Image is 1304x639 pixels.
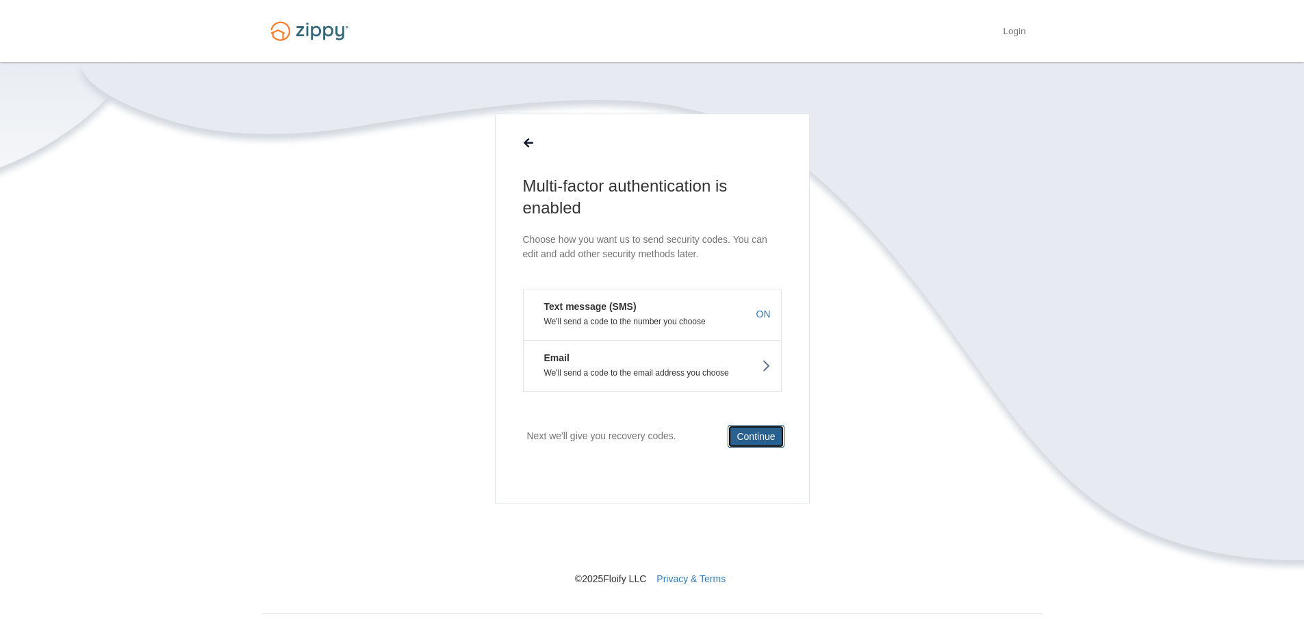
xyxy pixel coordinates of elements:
[523,289,782,340] button: Text message (SMS)We'll send a code to the number you chooseON
[756,307,771,321] span: ON
[534,351,570,365] em: Email
[527,425,676,447] p: Next we'll give you recovery codes.
[534,300,637,313] em: Text message (SMS)
[262,504,1043,586] nav: © 2025 Floify LLC
[534,317,771,326] p: We'll send a code to the number you choose
[534,368,771,378] p: We'll send a code to the email address you choose
[656,573,726,584] a: Privacy & Terms
[728,425,784,448] button: Continue
[1003,26,1025,40] a: Login
[523,340,782,392] button: EmailWe'll send a code to the email address you choose
[523,233,782,261] p: Choose how you want us to send security codes. You can edit and add other security methods later.
[523,175,782,219] h1: Multi-factor authentication is enabled
[262,15,357,47] img: Logo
